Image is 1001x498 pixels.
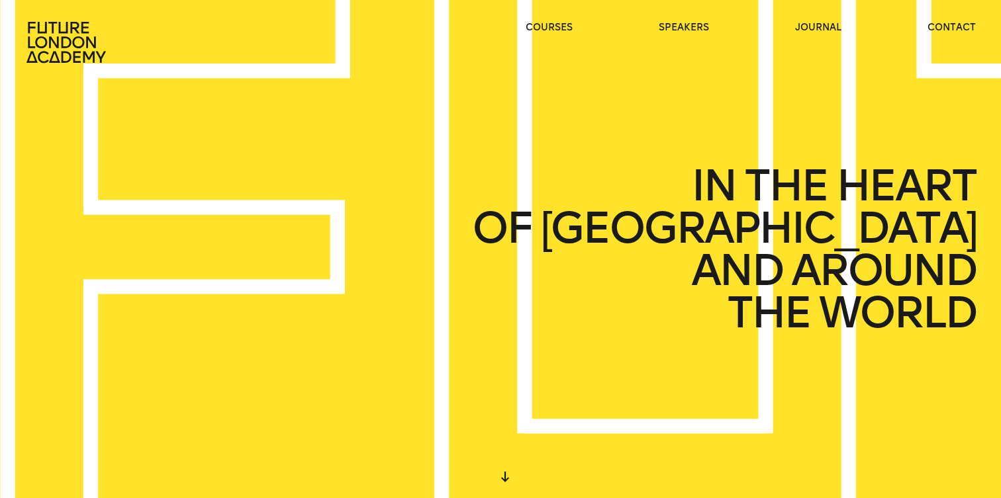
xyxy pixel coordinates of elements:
span: HEART [836,165,976,207]
span: WORLD [819,292,976,334]
span: THE [744,165,828,207]
span: AND [691,249,783,292]
span: [GEOGRAPHIC_DATA] [540,207,976,249]
span: IN [691,165,736,207]
span: THE [727,292,810,334]
a: courses [526,21,573,34]
a: journal [795,21,841,34]
a: speakers [659,21,709,34]
a: contact [928,21,976,34]
span: OF [472,207,532,249]
span: AROUND [791,249,976,292]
